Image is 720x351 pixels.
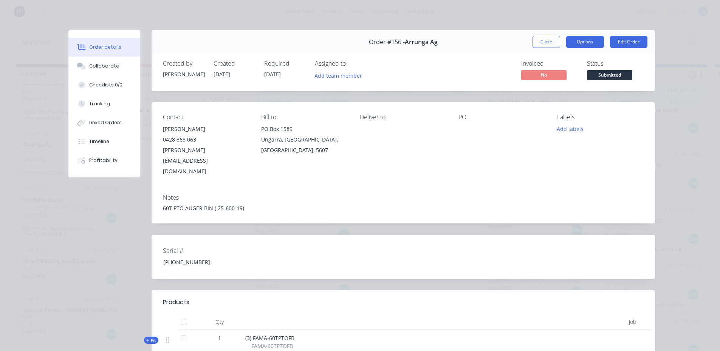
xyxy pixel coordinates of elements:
span: (3) FAMA-60TPTOFB [245,334,294,342]
div: PO Box 1589Ungarra, [GEOGRAPHIC_DATA], [GEOGRAPHIC_DATA], 5607 [261,124,348,155]
span: 1 [218,334,221,342]
div: [PHONE_NUMBER] [157,257,252,268]
span: Arrunga Ag [405,38,438,46]
div: Created [214,60,255,67]
div: Status [587,60,644,67]
div: Collaborate [89,63,119,69]
button: Add team member [315,70,366,80]
span: Order #156 - [369,38,405,46]
button: Submitted [587,70,632,82]
span: No [521,70,567,80]
span: Kit [146,337,156,343]
div: [PERSON_NAME] [163,70,204,78]
div: Kit [144,337,158,344]
button: Tracking [68,94,140,113]
button: Timeline [68,132,140,151]
label: Serial # [163,246,257,255]
div: Contact [163,114,249,121]
div: PO [458,114,545,121]
button: Add team member [310,70,366,80]
button: Order details [68,38,140,57]
div: Ungarra, [GEOGRAPHIC_DATA], [GEOGRAPHIC_DATA], 5607 [261,134,348,155]
div: Qty [197,314,242,329]
button: Edit Order [610,36,647,48]
button: Profitability [68,151,140,170]
div: Timeline [89,138,109,145]
span: [DATE] [214,71,230,78]
button: Add labels [553,124,588,134]
span: FAMA-60TPTOFB [251,342,293,350]
button: Close [533,36,560,48]
div: [PERSON_NAME]0428 868 063[PERSON_NAME][EMAIL_ADDRESS][DOMAIN_NAME] [163,124,249,177]
div: Deliver to [360,114,446,121]
div: Profitability [89,157,118,164]
div: Assigned to [315,60,390,67]
div: 0428 868 063 [163,134,249,145]
div: 60T PTO AUGER BIN ( 25-600-19) [163,204,644,212]
button: Options [566,36,604,48]
div: Tracking [89,100,110,107]
div: Bill to [261,114,348,121]
div: Notes [163,194,644,201]
span: Submitted [587,70,632,80]
div: [PERSON_NAME][EMAIL_ADDRESS][DOMAIN_NAME] [163,145,249,177]
div: PO Box 1589 [261,124,348,134]
div: Linked Orders [89,119,122,126]
div: Invoiced [521,60,578,67]
div: [PERSON_NAME] [163,124,249,134]
div: Products [163,298,189,307]
div: Labels [557,114,644,121]
span: [DATE] [264,71,281,78]
div: Job [582,314,639,329]
div: Required [264,60,306,67]
button: Checklists 0/0 [68,75,140,94]
button: Linked Orders [68,113,140,132]
div: Checklists 0/0 [89,82,122,88]
div: Order details [89,44,121,51]
button: Collaborate [68,57,140,75]
div: Created by [163,60,204,67]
